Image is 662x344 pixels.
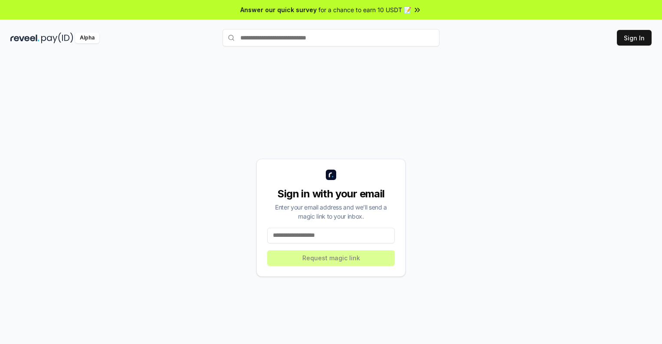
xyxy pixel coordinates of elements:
[318,5,411,14] span: for a chance to earn 10 USDT 📝
[326,170,336,180] img: logo_small
[617,30,652,46] button: Sign In
[267,203,395,221] div: Enter your email address and we’ll send a magic link to your inbox.
[41,33,73,43] img: pay_id
[267,187,395,201] div: Sign in with your email
[75,33,99,43] div: Alpha
[10,33,39,43] img: reveel_dark
[240,5,317,14] span: Answer our quick survey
